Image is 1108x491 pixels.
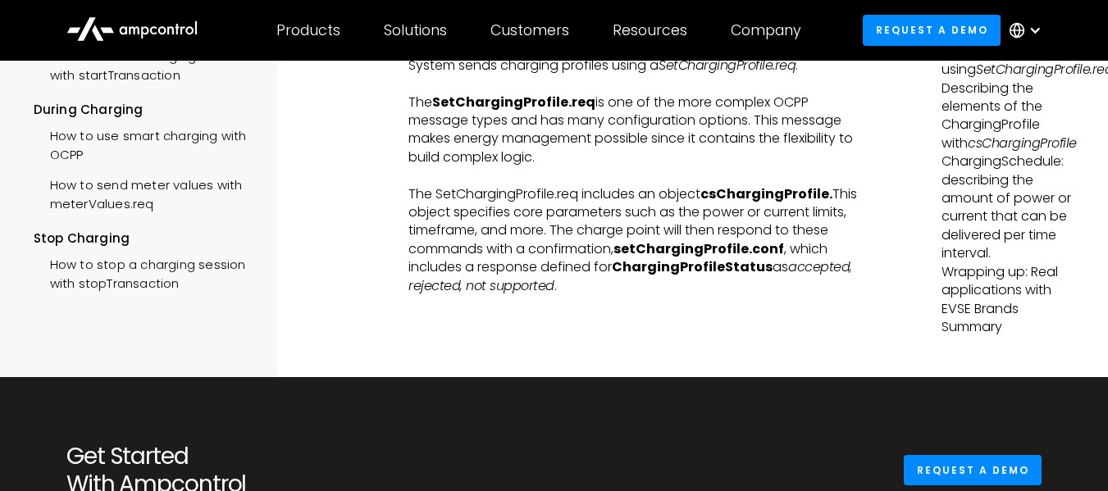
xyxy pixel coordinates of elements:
[942,152,1074,262] p: ChargingSchedule: describing the amount of power or current that can be delivered per time interval.
[276,21,340,39] div: Products
[700,184,832,203] strong: csChargingProfile.
[659,56,796,75] em: SetChargingProfile.req
[384,21,447,39] div: Solutions
[432,93,595,111] strong: SetChargingProfile.req
[408,166,865,184] p: ‍
[34,248,255,297] a: How to stop a charging session with stopTransaction
[490,21,569,39] div: Customers
[408,185,865,295] p: The SetChargingProfile.req includes an object This object specifies core parameters such as the p...
[408,257,852,294] em: accepted, rejected, not supported
[968,134,1077,152] em: csChargingProfile
[613,239,784,258] strong: setChargingProfile.conf
[904,455,1042,485] a: Request a demo
[942,79,1074,152] p: Describing the elements of the ChargingProfile with
[942,262,1074,317] p: Wrapping up: Real applications with EVSE Brands
[612,257,773,276] strong: ChargingProfileStatus
[34,39,255,89] a: How to start a charging session with startTransaction
[408,93,865,167] p: The is one of the more complex OCPP message types and has many configuration options. This messag...
[34,230,255,248] div: Stop Charging
[34,119,255,168] a: How to use smart charging with OCPP
[613,21,687,39] div: Resources
[34,168,255,217] a: How to send meter values with meterValues.req
[731,21,801,39] div: Company
[34,101,255,119] div: During Charging
[408,75,865,93] p: ‍
[863,15,1001,45] a: Request a demo
[942,318,1074,336] p: Summary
